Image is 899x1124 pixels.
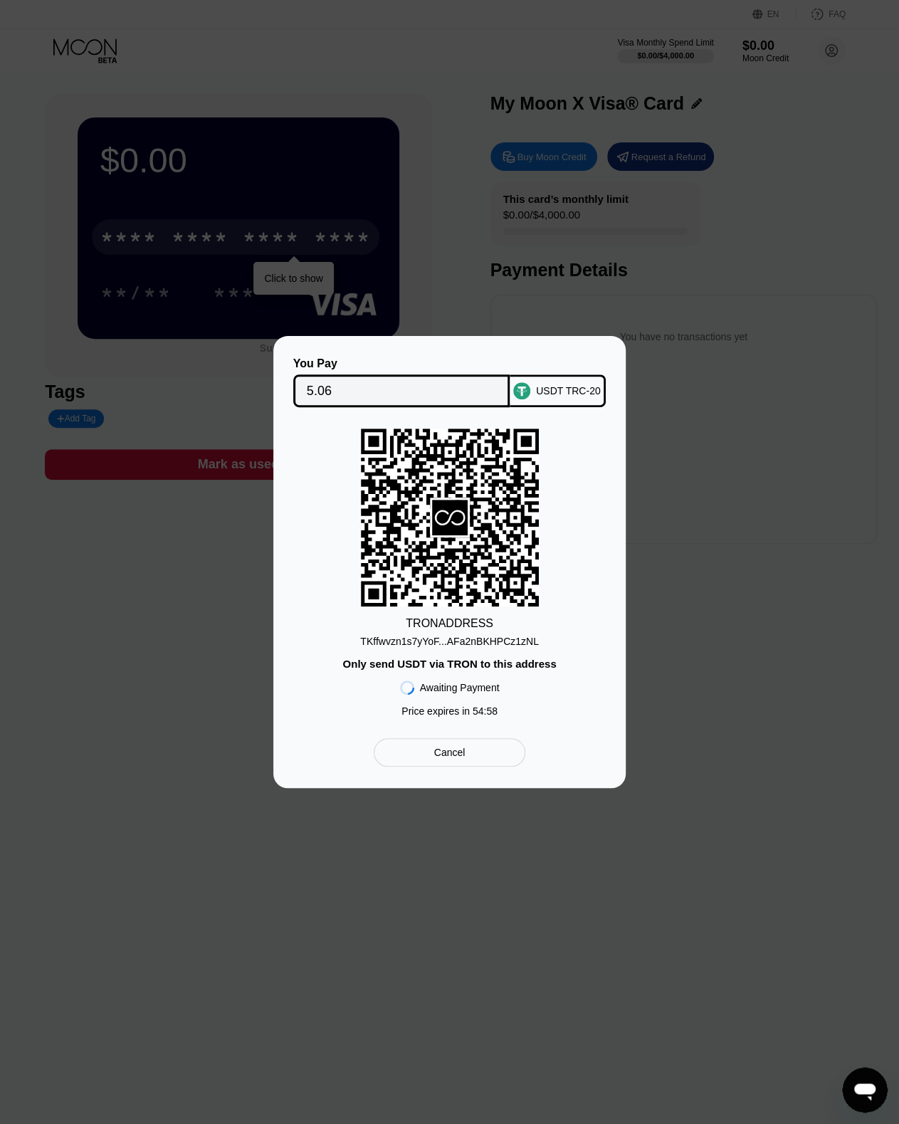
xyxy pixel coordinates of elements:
[360,630,539,647] div: TKffwvzn1s7yYoF...AFa2nBKHPCz1zNL
[420,682,500,693] div: Awaiting Payment
[360,636,539,647] div: TKffwvzn1s7yYoF...AFa2nBKHPCz1zNL
[401,705,498,717] div: Price expires in
[473,705,498,717] span: 54 : 58
[295,357,604,407] div: You PayUSDT TRC-20
[406,617,493,630] div: TRON ADDRESS
[374,738,525,767] div: Cancel
[342,658,556,670] div: Only send USDT via TRON to this address
[536,385,601,396] div: USDT TRC-20
[293,357,510,370] div: You Pay
[842,1067,888,1113] iframe: Button to launch messaging window
[434,746,466,759] div: Cancel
